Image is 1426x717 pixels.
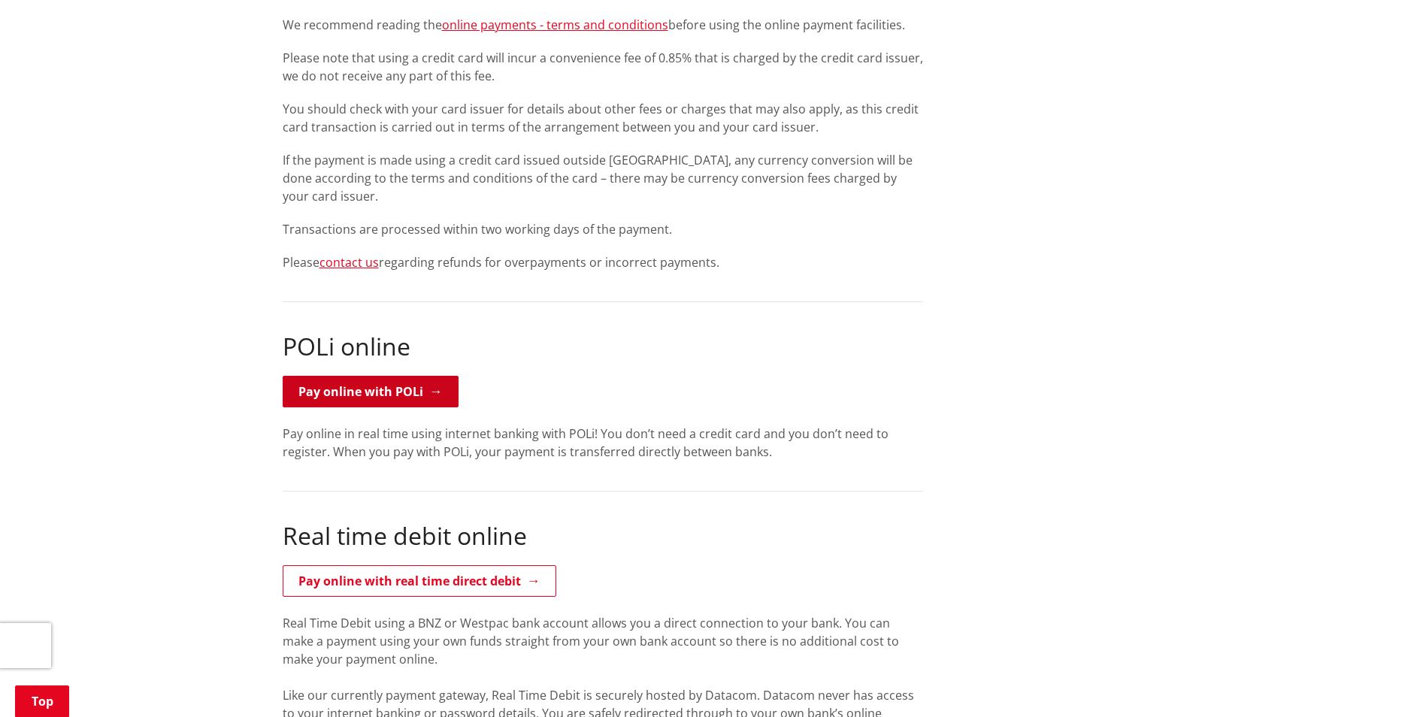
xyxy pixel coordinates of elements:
a: contact us [319,254,379,271]
h2: Real time debit online [283,522,923,550]
p: Please note that using a credit card will incur a convenience fee of 0.85% that is charged by the... [283,49,923,85]
a: online payments - terms and conditions [442,17,668,33]
a: Top [15,685,69,717]
p: If the payment is made using a credit card issued outside [GEOGRAPHIC_DATA], any currency convers... [283,151,923,205]
p: You should check with your card issuer for details about other fees or charges that may also appl... [283,100,923,136]
a: Pay online with real time direct debit [283,565,556,597]
p: Transactions are processed within two working days of the payment. [283,220,923,238]
a: Pay online with POLi [283,376,459,407]
p: Pay online in real time using internet banking with POLi! You don’t need a credit card and you do... [283,425,923,461]
p: Real Time Debit using a BNZ or Westpac bank account allows you a direct connection to your bank. ... [283,614,923,668]
p: We recommend reading the before using the online payment facilities. [283,16,923,34]
p: Please regarding refunds for overpayments or incorrect payments. [283,253,923,271]
iframe: Messenger Launcher [1357,654,1411,708]
h2: POLi online [283,332,923,361]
